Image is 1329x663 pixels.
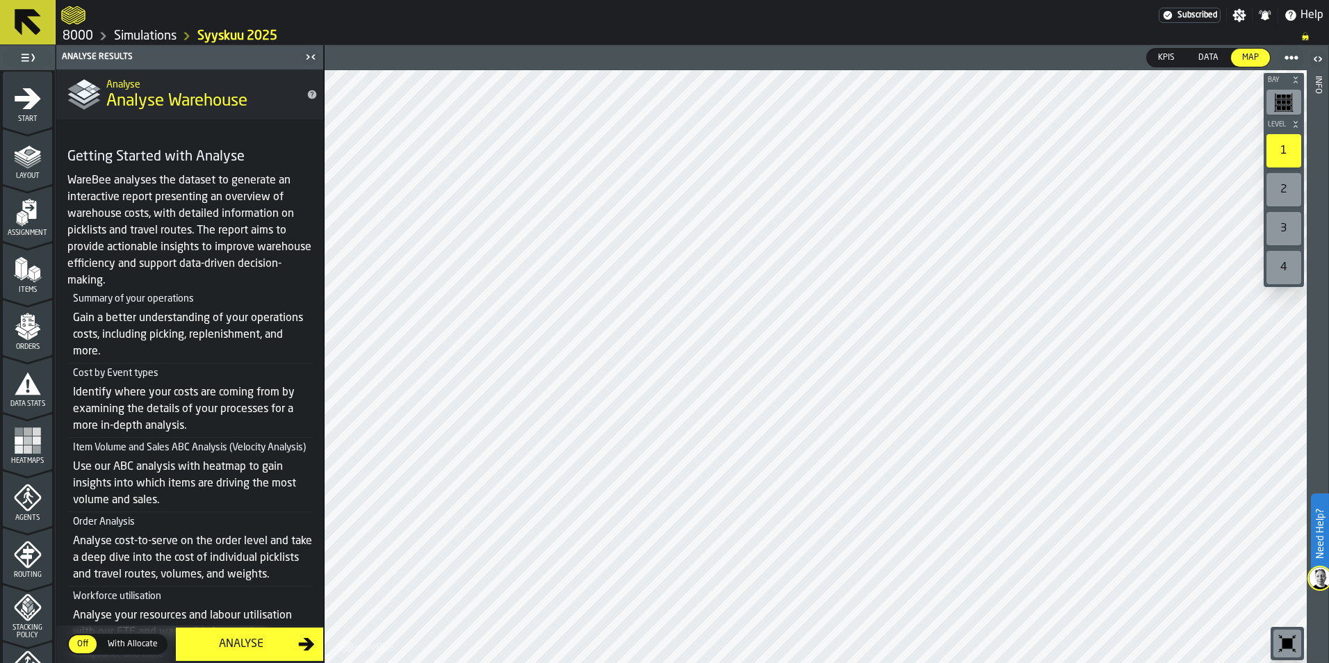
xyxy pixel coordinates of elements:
[73,607,312,641] p: Analyse your resources and labour utilisation with our FTE and wave pick forecasting.
[67,634,98,655] label: button-switch-multi-Off
[1159,8,1221,23] div: Menu Subscription
[67,172,312,289] p: WareBee analyses the dataset to generate an interactive report presenting an overview of warehous...
[3,115,52,123] span: Start
[73,516,312,527] h6: Order Analysis
[1264,117,1304,131] button: button-
[106,76,295,90] h2: Sub Title
[1187,49,1230,67] div: thumb
[99,635,166,653] div: thumb
[1308,48,1328,73] label: button-toggle-Open
[73,459,312,509] p: Use our ABC analysis with heatmap to gain insights into which items are driving the most volume a...
[3,172,52,180] span: Layout
[114,28,177,44] a: link-to-/wh/i/b2e041e4-2753-4086-a82a-958e8abdd2c7
[3,357,52,412] li: menu Data Stats
[1147,49,1186,67] div: thumb
[73,533,312,583] p: Analyse cost-to-serve on the order level and take a deep dive into the cost of individual picklis...
[1307,45,1328,663] header: Info
[72,638,94,650] span: Off
[1264,248,1304,287] div: button-toolbar-undefined
[3,584,52,640] li: menu Stacking Policy
[1237,51,1264,64] span: Map
[3,300,52,355] li: menu Orders
[3,48,52,67] label: button-toggle-Toggle Full Menu
[301,49,320,65] label: button-toggle-Close me
[1301,7,1323,24] span: Help
[3,400,52,408] span: Data Stats
[73,384,312,434] p: Identify where your costs are coming from by examining the details of your processes for a more i...
[1264,87,1304,117] div: button-toolbar-undefined
[1266,134,1301,167] div: 1
[3,624,52,639] span: Stacking Policy
[3,129,52,184] li: menu Layout
[3,229,52,237] span: Assignment
[73,591,312,602] h6: Workforce utilisation
[1313,73,1323,660] div: Info
[1278,7,1329,24] label: button-toggle-Help
[98,634,168,655] label: button-switch-multi-With Allocate
[3,571,52,579] span: Routing
[1187,48,1230,67] label: button-switch-multi-Data
[1276,632,1298,655] svg: Reset zoom and position
[1231,49,1270,67] div: thumb
[1146,48,1187,67] label: button-switch-multi-KPIs
[1227,8,1252,22] label: button-toggle-Settings
[1266,173,1301,206] div: 2
[1266,212,1301,245] div: 3
[69,635,97,653] div: thumb
[56,69,323,120] div: title-Analyse Warehouse
[3,343,52,351] span: Orders
[1152,51,1180,64] span: KPIs
[1177,10,1217,20] span: Subscribed
[1264,73,1304,87] button: button-
[327,632,406,660] a: logo-header
[1264,209,1304,248] div: button-toolbar-undefined
[106,90,247,113] span: Analyse Warehouse
[102,638,163,650] span: With Allocate
[197,28,277,44] a: link-to-/wh/i/b2e041e4-2753-4086-a82a-958e8abdd2c7/simulations/62d2d6fd-d32e-49bc-8d58-b651a76ae7f4
[1312,495,1328,573] label: Need Help?
[73,368,312,379] h6: Cost by Event types
[73,310,312,360] p: Gain a better understanding of your operations costs, including picking, replenishment, and more.
[1265,121,1289,129] span: Level
[184,636,298,653] div: Analyse
[1159,8,1221,23] a: link-to-/wh/i/b2e041e4-2753-4086-a82a-958e8abdd2c7/settings/billing
[1266,251,1301,284] div: 4
[1271,627,1304,660] div: button-toolbar-undefined
[1265,76,1289,84] span: Bay
[3,186,52,241] li: menu Assignment
[3,514,52,522] span: Agents
[61,28,1323,44] nav: Breadcrumb
[73,442,312,453] h6: Item Volume and Sales ABC Analysis (Velocity Analysis)
[176,628,323,661] button: button-Analyse
[3,286,52,294] span: Items
[73,293,312,304] h6: Summary of your operations
[3,470,52,526] li: menu Agents
[3,414,52,469] li: menu Heatmaps
[56,45,323,69] header: Analyse Results
[67,147,312,167] h4: Getting Started with Analyse
[3,527,52,583] li: menu Routing
[59,52,301,62] div: Analyse Results
[1264,131,1304,170] div: button-toolbar-undefined
[1264,170,1304,209] div: button-toolbar-undefined
[3,457,52,465] span: Heatmaps
[3,243,52,298] li: menu Items
[3,72,52,127] li: menu Start
[1230,48,1271,67] label: button-switch-multi-Map
[61,3,85,28] a: logo-header
[1193,51,1224,64] span: Data
[63,28,93,44] a: link-to-/wh/i/b2e041e4-2753-4086-a82a-958e8abdd2c7
[1253,8,1278,22] label: button-toggle-Notifications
